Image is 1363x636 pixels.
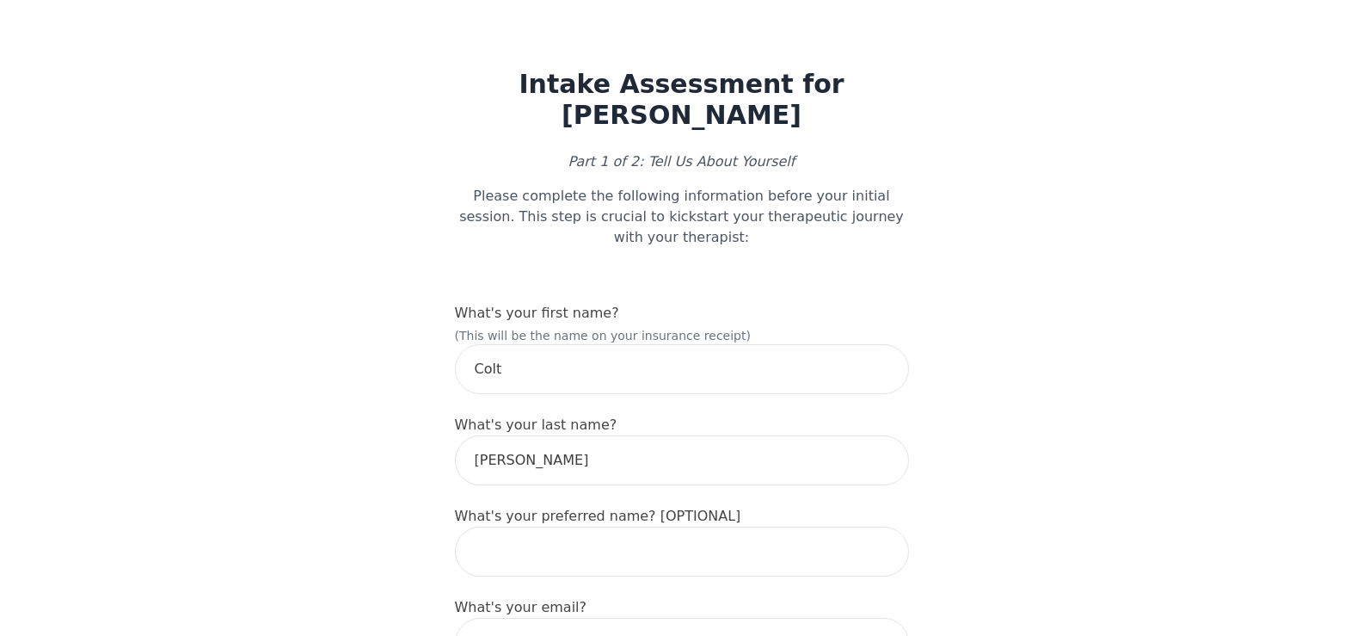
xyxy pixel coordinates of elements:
[455,69,909,131] h1: Intake Assessment for [PERSON_NAME]
[455,151,909,172] p: Part 1 of 2: Tell Us About Yourself
[455,599,587,615] label: What's your email?
[455,327,909,344] p: (This will be the name on your insurance receipt)
[455,417,617,433] label: What's your last name?
[455,186,909,248] p: Please complete the following information before your initial session. This step is crucial to ki...
[455,508,741,524] label: What's your preferred name? [OPTIONAL]
[455,305,619,321] label: What's your first name?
